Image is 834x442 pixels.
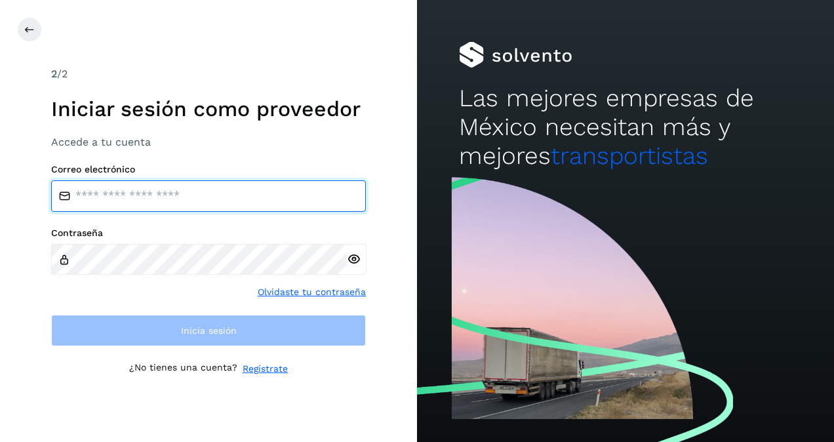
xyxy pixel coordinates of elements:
[459,84,793,171] h2: Las mejores empresas de México necesitan más y mejores
[51,136,366,148] h3: Accede a tu cuenta
[51,66,366,82] div: /2
[51,164,366,175] label: Correo electrónico
[51,315,366,346] button: Inicia sesión
[243,362,288,376] a: Regístrate
[51,228,366,239] label: Contraseña
[181,326,237,335] span: Inicia sesión
[551,142,708,170] span: transportistas
[51,68,57,80] span: 2
[129,362,237,376] p: ¿No tienes una cuenta?
[51,96,366,121] h1: Iniciar sesión como proveedor
[258,285,366,299] a: Olvidaste tu contraseña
